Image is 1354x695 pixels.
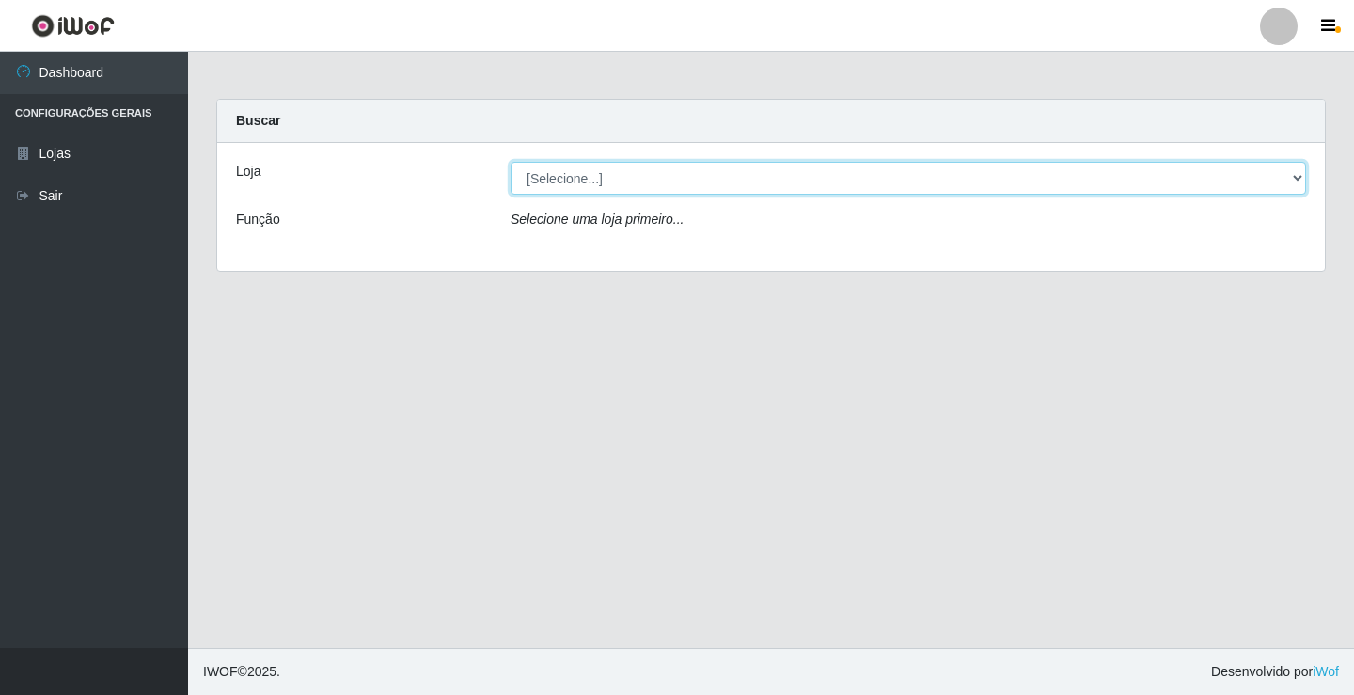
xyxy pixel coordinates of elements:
[1313,664,1339,679] a: iWof
[1211,662,1339,682] span: Desenvolvido por
[236,210,280,229] label: Função
[236,162,260,182] label: Loja
[236,113,280,128] strong: Buscar
[511,212,684,227] i: Selecione uma loja primeiro...
[31,14,115,38] img: CoreUI Logo
[203,662,280,682] span: © 2025 .
[203,664,238,679] span: IWOF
